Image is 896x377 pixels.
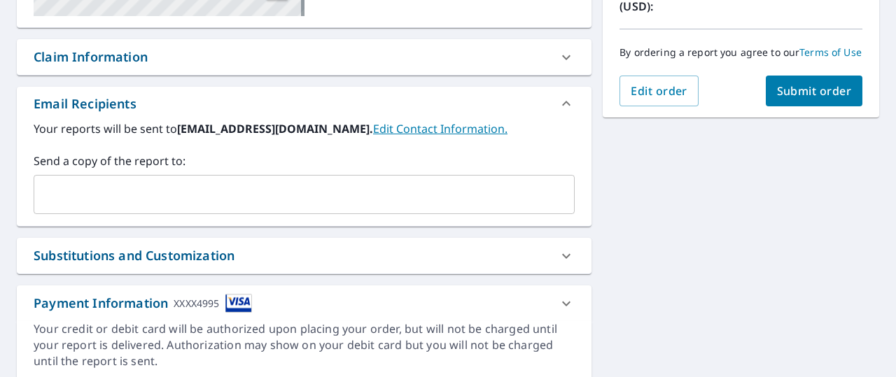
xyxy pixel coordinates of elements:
[799,45,862,59] a: Terms of Use
[777,83,852,99] span: Submit order
[34,246,234,265] div: Substitutions and Customization
[34,294,252,313] div: Payment Information
[619,76,699,106] button: Edit order
[34,120,575,137] label: Your reports will be sent to
[17,87,591,120] div: Email Recipients
[34,48,148,66] div: Claim Information
[34,321,575,369] div: Your credit or debit card will be authorized upon placing your order, but will not be charged unt...
[766,76,863,106] button: Submit order
[631,83,687,99] span: Edit order
[34,152,575,169] label: Send a copy of the report to:
[177,121,373,136] b: [EMAIL_ADDRESS][DOMAIN_NAME].
[34,94,136,113] div: Email Recipients
[225,294,252,313] img: cardImage
[17,285,591,321] div: Payment InformationXXXX4995cardImage
[17,39,591,75] div: Claim Information
[619,46,862,59] p: By ordering a report you agree to our
[174,294,219,313] div: XXXX4995
[373,121,507,136] a: EditContactInfo
[17,238,591,273] div: Substitutions and Customization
